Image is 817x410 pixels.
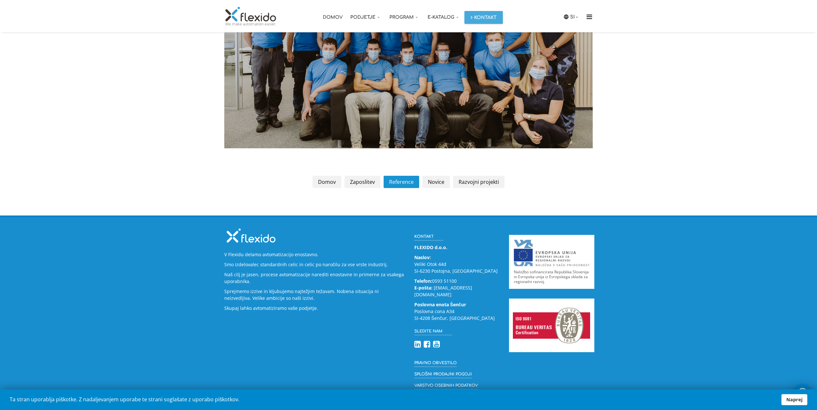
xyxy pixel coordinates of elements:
p: Veliki Otok 44d SI-6230 Postojna, [GEOGRAPHIC_DATA] [414,254,500,274]
img: whatsapp_icon_white.svg [796,387,809,399]
a: Razvojni projekti [453,176,504,188]
a: Splošni prodajni pogoji [414,370,472,378]
a: [EMAIL_ADDRESS][DOMAIN_NAME] [414,285,472,298]
p: 0593 51100 [414,278,500,298]
a: Novice [422,176,450,188]
img: ISO 9001 - Bureau Veritas Certification [509,299,594,352]
strong: Telefon: [414,278,432,284]
strong: Poslovna enota Šenčur [414,301,466,308]
img: Flexido [224,227,278,245]
i: Menu [584,14,594,20]
h3: Kontakt [414,233,443,241]
p: Sprejmemo izzive in kljubujemo najtežjim težavam. Nobena situacija ni neizvedljiva. Velike ambici... [224,288,405,301]
a: Reference [384,176,419,188]
a: Kontakt [464,11,503,24]
img: Flexido, d.o.o. [224,6,277,26]
strong: Naslov: [414,254,431,260]
a: SI [570,13,580,20]
a: Naprej [781,394,807,405]
a: Pravno obvestilo [414,359,457,367]
p: Poslovna cona A34 SI-4208 Šenčur, [GEOGRAPHIC_DATA] [414,301,500,321]
h3: Sledite nam [414,328,452,335]
a: Zaposlitev [345,176,380,188]
a: Domov [313,176,341,188]
p: Skupaj lahko avtomatiziramo vaše podjetje. [224,305,405,311]
p: Smo izdelovalec standardnih celic in celic po naročilu za vse vrste industrij. [224,261,405,268]
p: Naš cilj je jasen, procese avtomatizacije narediti enostavne in primerne za vsakega uporabnika. [224,271,405,285]
img: Evropski sklad za regionalni razvoj [514,240,589,266]
a: Naložbo sofinancirata Republika Slovenija in Evropska unija iz Evropskega sklada za regionalni ra... [514,240,589,284]
img: icon-laguage.svg [563,14,569,20]
a: Varstvo osebnih podatkov [414,382,478,390]
p: Naložbo sofinancirata Republika Slovenija in Evropska unija iz Evropskega sklada za regionalni ra... [514,269,589,284]
strong: E-pošta: [414,285,433,291]
p: V Flexidu delamo avtomatizacijo enostavno. [224,251,405,258]
strong: FLEXIDO d.o.o. [414,244,447,250]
